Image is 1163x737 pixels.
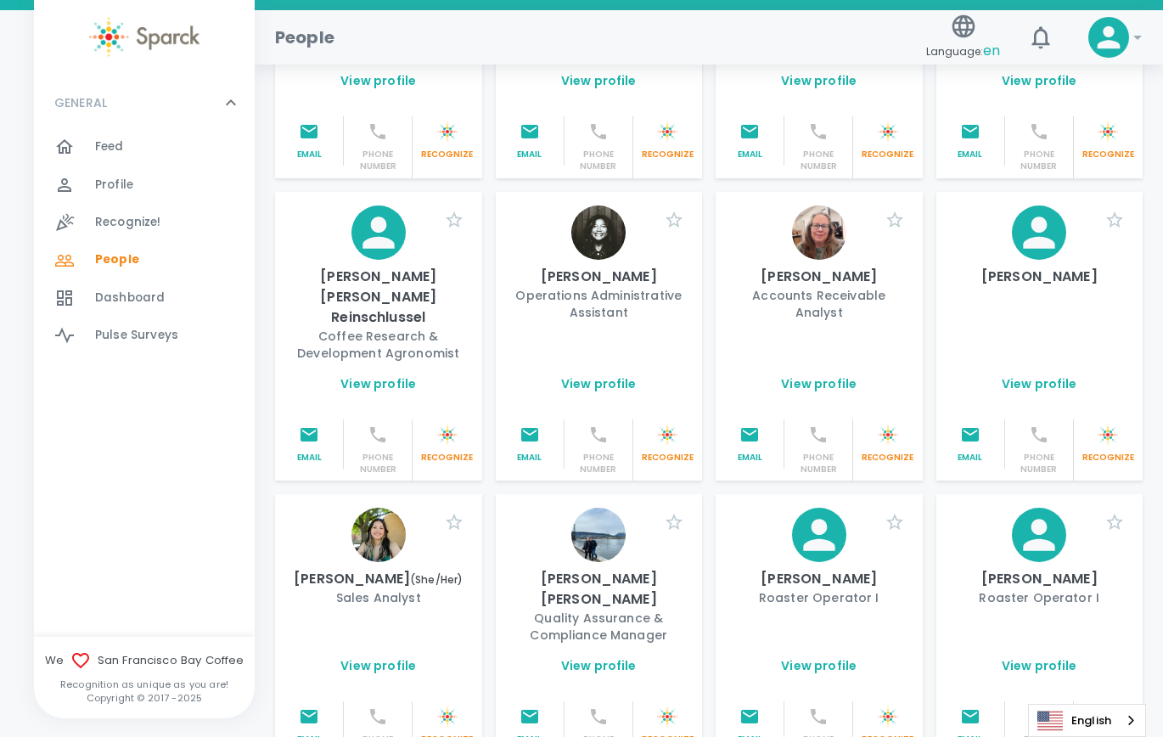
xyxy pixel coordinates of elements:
[340,375,416,392] a: View profile
[496,116,565,166] button: Email
[34,204,255,241] a: Recognize!
[282,452,336,464] p: Email
[561,375,637,392] a: View profile
[34,678,255,691] p: Recognition as unique as you are!
[633,419,702,469] button: Sparck logo whiteRecognize
[509,610,689,644] p: Quality Assurance & Compliance Manager
[657,121,677,142] img: Sparck logo white
[860,452,915,464] p: Recognize
[571,205,626,260] img: Picture of Angel
[561,657,637,674] a: View profile
[716,419,784,469] button: Email
[34,17,255,57] a: Sparck logo
[289,328,469,362] p: Coffee Research & Development Agronomist
[950,569,1130,589] p: [PERSON_NAME]
[781,72,857,89] a: View profile
[657,706,677,727] img: Sparck logo white
[853,419,922,469] button: Sparck logo whiteRecognize
[351,508,406,562] img: Picture of Annabel
[34,279,255,317] a: Dashboard
[878,706,898,727] img: Sparck logo white
[340,657,416,674] a: View profile
[419,452,475,464] p: Recognize
[282,149,336,160] p: Email
[496,419,565,469] button: Email
[561,72,637,89] a: View profile
[640,452,695,464] p: Recognize
[1028,704,1146,737] div: Language
[729,287,909,321] p: Accounts Receivable Analyst
[95,290,165,307] span: Dashboard
[1028,704,1146,737] aside: Language selected: English
[853,116,922,166] button: Sparck logo whiteRecognize
[503,452,557,464] p: Email
[943,452,997,464] p: Email
[860,149,915,160] p: Recognize
[571,508,626,562] img: Picture of Anna Belle
[983,41,1000,60] span: en
[1029,705,1145,736] a: English
[34,317,255,354] a: Pulse Surveys
[437,121,458,142] img: Sparck logo white
[1098,121,1118,142] img: Sparck logo white
[34,166,255,204] a: Profile
[437,706,458,727] img: Sparck logo white
[1002,657,1077,674] a: View profile
[54,94,107,111] p: GENERAL
[936,116,1005,166] button: Email
[34,241,255,278] a: People
[657,425,677,445] img: Sparck logo white
[95,138,124,155] span: Feed
[936,419,1005,469] button: Email
[275,116,344,166] button: Email
[275,24,334,51] h1: People
[509,569,689,610] p: [PERSON_NAME] [PERSON_NAME]
[716,116,784,166] button: Email
[781,657,857,674] a: View profile
[878,121,898,142] img: Sparck logo white
[34,77,255,128] div: GENERAL
[437,425,458,445] img: Sparck logo white
[89,17,199,57] img: Sparck logo
[413,116,481,166] button: Sparck logo whiteRecognize
[1081,149,1136,160] p: Recognize
[289,589,469,606] p: Sales Analyst
[943,149,997,160] p: Email
[34,691,255,705] p: Copyright © 2017 - 2025
[95,177,133,194] span: Profile
[1002,375,1077,392] a: View profile
[34,650,255,671] span: We San Francisco Bay Coffee
[950,589,1130,606] p: Roaster Operator I
[275,419,344,469] button: Email
[1098,425,1118,445] img: Sparck logo white
[509,267,689,287] p: [PERSON_NAME]
[1081,452,1136,464] p: Recognize
[1074,116,1143,166] button: Sparck logo whiteRecognize
[640,149,695,160] p: Recognize
[919,8,1007,68] button: Language:en
[722,452,777,464] p: Email
[413,419,481,469] button: Sparck logo whiteRecognize
[792,205,846,260] img: Picture of Angela
[419,149,475,160] p: Recognize
[950,267,1130,287] p: [PERSON_NAME]
[633,116,702,166] button: Sparck logo whiteRecognize
[878,425,898,445] img: Sparck logo white
[34,128,255,166] a: Feed
[289,267,469,328] p: [PERSON_NAME] [PERSON_NAME] Reinschlussel
[95,251,139,268] span: People
[926,40,1000,63] span: Language:
[1002,72,1077,89] a: View profile
[509,287,689,321] p: Operations Administrative Assistant
[503,149,557,160] p: Email
[781,375,857,392] a: View profile
[95,214,161,231] span: Recognize!
[729,589,909,606] p: Roaster Operator I
[95,327,178,344] span: Pulse Surveys
[729,267,909,287] p: [PERSON_NAME]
